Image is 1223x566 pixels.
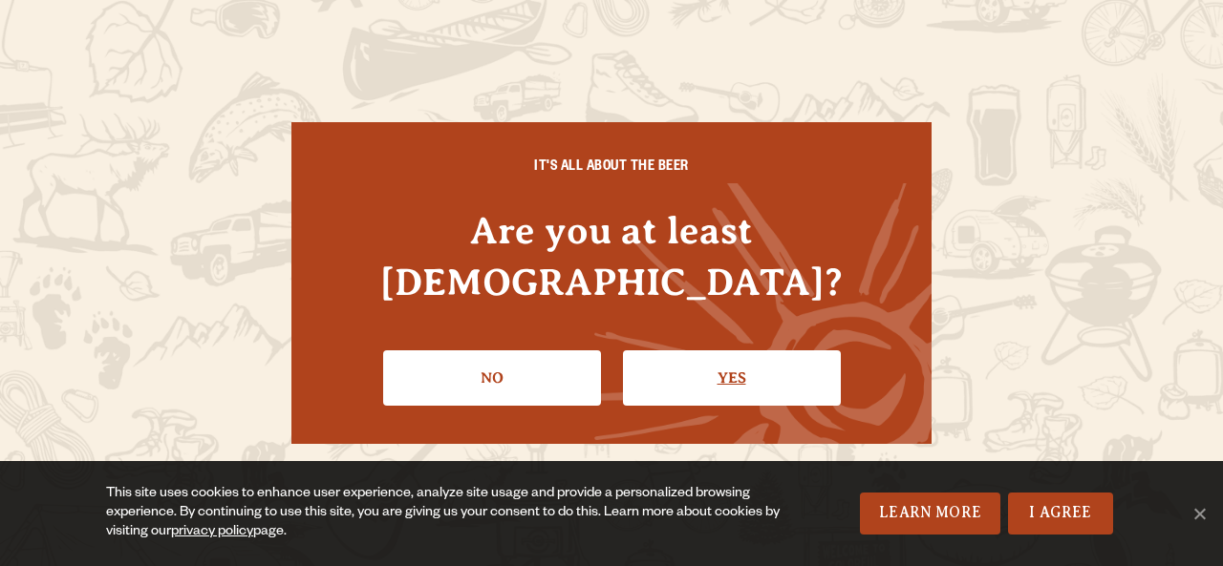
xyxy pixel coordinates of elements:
span: No [1190,504,1209,523]
a: I Agree [1008,493,1113,535]
a: No [383,350,601,406]
a: privacy policy [171,525,253,540]
h4: Are you at least [DEMOGRAPHIC_DATA]? [330,205,893,306]
a: Learn More [860,493,1000,535]
div: This site uses cookies to enhance user experience, analyze site usage and provide a personalized ... [106,485,783,542]
a: Confirm I'm 21 or older [623,350,841,406]
h6: IT'S ALL ABOUT THE BEER [330,160,893,178]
